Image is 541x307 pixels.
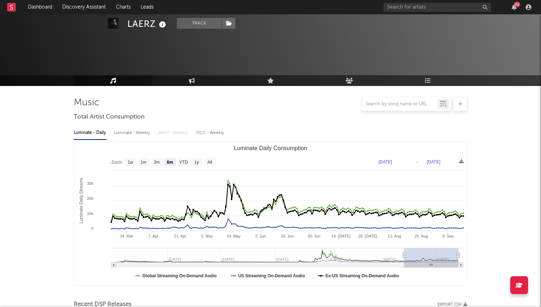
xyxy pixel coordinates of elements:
[74,113,145,121] span: Total Artist Consumption
[388,234,401,238] text: 11. Aug
[177,18,221,29] button: Track
[194,160,199,165] text: 1y
[128,160,133,165] text: 1w
[234,145,307,151] text: Luminate Daily Consumption
[227,234,241,238] text: 19. May
[79,178,84,223] text: Luminate Daily Streams
[179,160,188,165] text: YTD
[415,234,428,238] text: 25. Aug
[127,18,168,30] div: LAERZ
[87,211,93,216] text: 10k
[514,2,520,7] div: 23
[74,127,107,139] div: Luminate - Daily
[442,234,454,238] text: 8. Sep
[201,234,213,238] text: 5. May
[362,101,438,107] input: Search by song name or URL
[114,127,151,139] div: Luminate - Weekly
[207,160,212,165] text: All
[87,181,93,186] text: 30k
[512,4,517,10] button: 23
[174,234,186,238] text: 21. Apr
[154,160,160,165] text: 3m
[196,127,225,139] div: OCC - Weekly
[308,234,321,238] text: 30. Jun
[415,159,419,164] text: →
[141,160,147,165] text: 1m
[87,196,93,201] text: 20k
[358,234,377,238] text: 28. [DATE]
[438,302,467,307] button: Export CSV
[384,3,491,12] input: Search for artists
[281,234,294,238] text: 16. Jun
[427,159,440,164] text: [DATE]
[148,234,159,238] text: 7. Apr
[111,160,122,165] text: Zoom
[91,226,93,231] text: 0
[331,234,350,238] text: 14. [DATE]
[326,273,399,278] text: Ex-US Streaming On-Demand Audio
[142,273,217,278] text: Global Streaming On-Demand Audio
[120,234,133,238] text: 24. Mar
[238,273,305,278] text: US Streaming On-Demand Audio
[379,159,392,164] text: [DATE]
[167,160,173,165] text: 6m
[74,142,467,286] svg: Luminate Daily Consumption
[255,234,266,238] text: 2. Jun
